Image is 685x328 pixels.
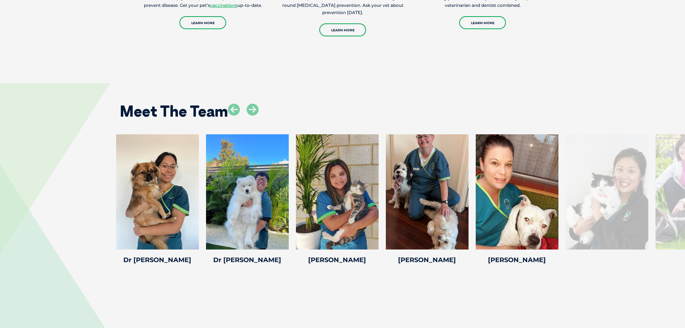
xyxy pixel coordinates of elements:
h4: [PERSON_NAME] [386,257,469,263]
a: Learn More [319,23,366,36]
h4: Dr [PERSON_NAME] [206,257,289,263]
h4: [PERSON_NAME] [476,257,558,263]
a: Learn More [459,16,506,29]
a: vaccinations [210,3,237,8]
h4: [PERSON_NAME] [296,257,379,263]
a: Learn More [179,16,226,29]
h4: Dr [PERSON_NAME] [116,257,199,263]
h2: Meet The Team [120,104,228,119]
